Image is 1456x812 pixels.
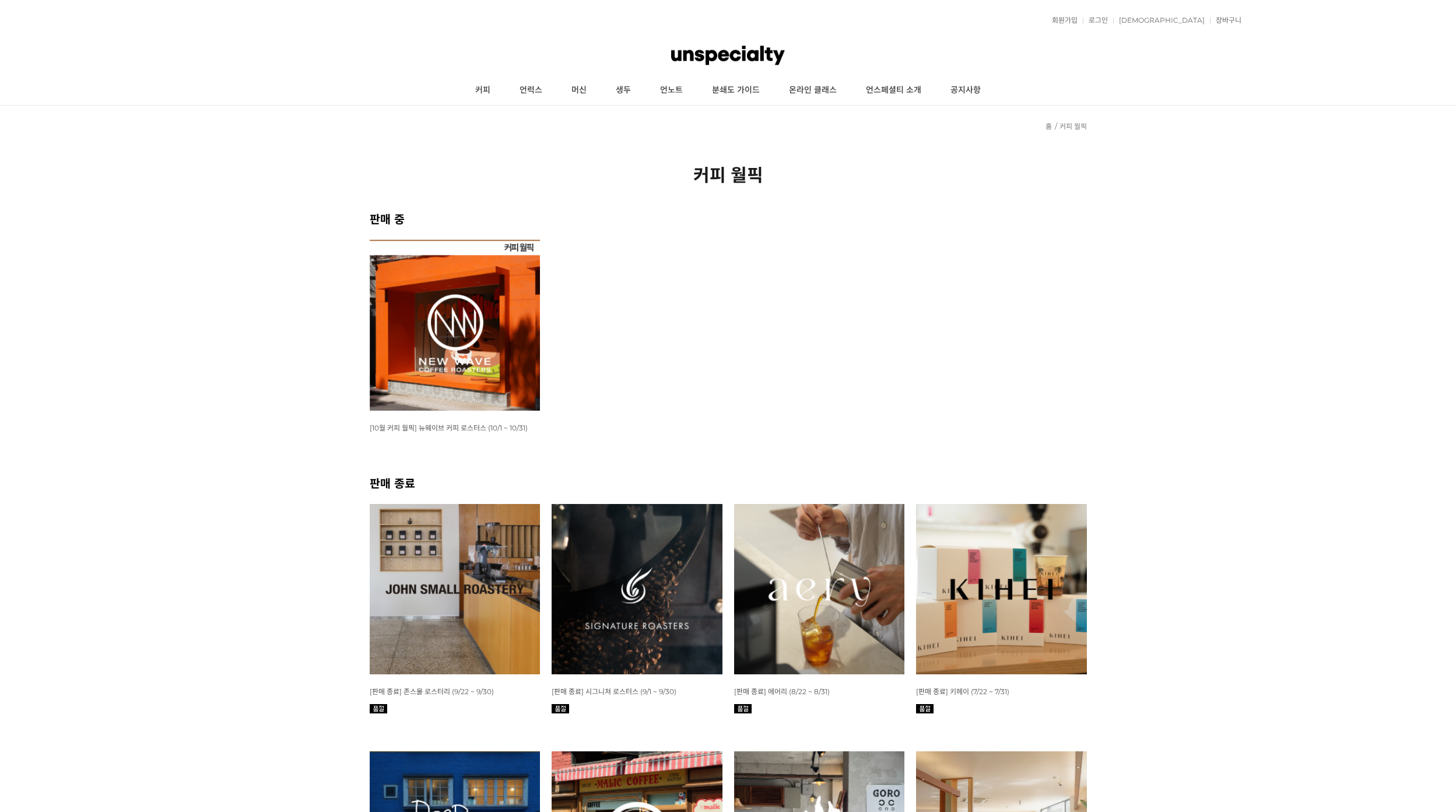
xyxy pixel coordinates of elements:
[370,687,494,696] span: [판매 종료] 존스몰 로스터리 (9/22 ~ 9/30)
[774,76,851,105] a: 온라인 클래스
[1059,122,1087,131] a: 커피 월픽
[916,687,1009,696] a: [판매 종료] 키헤이 (7/22 ~ 7/31)
[1046,17,1078,24] a: 회원가입
[370,474,1087,491] h2: 판매 종료
[936,76,995,105] a: 공지사항
[697,76,774,105] a: 분쇄도 가이드
[1083,17,1108,24] a: 로그인
[370,161,1087,187] h2: 커피 월픽
[370,423,528,432] span: [10월 커피 월픽] 뉴웨이브 커피 로스터스 (10/1 ~ 10/31)
[370,423,528,432] a: [10월 커피 월픽] 뉴웨이브 커피 로스터스 (10/1 ~ 10/31)
[505,76,557,105] a: 언럭스
[734,687,830,696] a: [판매 종료] 에어리 (8/22 ~ 8/31)
[1045,122,1052,131] a: 홈
[916,504,1087,675] img: 7월 커피 스몰 월픽 키헤이
[370,687,494,696] a: [판매 종료] 존스몰 로스터리 (9/22 ~ 9/30)
[916,704,934,713] img: 품절
[552,687,676,696] a: [판매 종료] 시그니쳐 로스터스 (9/1 ~ 9/30)
[734,704,752,713] img: 품절
[601,76,645,105] a: 생두
[370,504,541,675] img: [판매 종료] 존스몰 로스터리 (9/22 ~ 9/30)
[370,704,387,713] img: 품절
[671,38,784,73] img: 언스페셜티 몰
[461,76,505,105] a: 커피
[370,240,541,411] img: [10월 커피 월픽] 뉴웨이브 커피 로스터스 (10/1 ~ 10/31)
[916,687,1009,696] span: [판매 종료] 키헤이 (7/22 ~ 7/31)
[552,504,722,675] img: [판매 종료] 시그니쳐 로스터스 (9/1 ~ 9/30)
[645,76,697,105] a: 언노트
[734,504,905,675] img: 8월 커피 스몰 월픽 에어리
[1210,17,1241,24] a: 장바구니
[557,76,601,105] a: 머신
[734,687,830,696] span: [판매 종료] 에어리 (8/22 ~ 8/31)
[851,76,936,105] a: 언스페셜티 소개
[552,687,676,696] span: [판매 종료] 시그니쳐 로스터스 (9/1 ~ 9/30)
[1113,17,1205,24] a: [DEMOGRAPHIC_DATA]
[370,210,1087,227] h2: 판매 중
[552,704,569,713] img: 품절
